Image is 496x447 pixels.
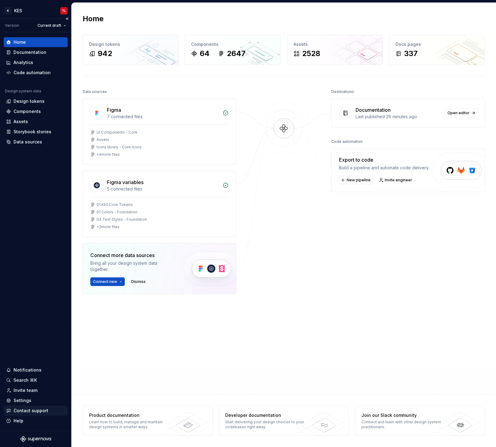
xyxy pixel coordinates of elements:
div: K [4,7,12,14]
span: Connect new [93,279,117,284]
div: Data sources [14,139,42,145]
div: Storybook stories [14,129,51,135]
button: Collapse sidebar [63,14,71,23]
div: Connect and learn with other design system practitioners. [361,420,446,429]
a: Join our Slack communityConnect and learn with other design system practitioners. [355,406,485,436]
h2: Home [83,14,104,24]
div: Documentation [356,106,391,114]
div: Figma [107,106,121,114]
div: Invite team [14,387,37,393]
div: Notifications [14,367,41,373]
a: Code automation [4,68,68,78]
div: Build a pipeline and automate code delivery. [339,165,429,171]
a: Storybook stories [4,127,68,137]
div: TL [62,8,66,13]
div: Figma variables [107,179,144,186]
div: 03 Text Styles - Foundation [96,217,147,222]
svg: Supernova Logo [20,436,51,442]
a: Home [4,37,68,47]
a: Components [4,107,68,116]
a: Figma variables5 connected files01.KES.Core.Tokens01 Colors - Foundation03 Text Styles - Foundati... [83,171,236,237]
a: Design tokens [4,96,68,106]
button: Search ⌘K [4,375,68,385]
div: Icons library - Core Icons [96,145,142,150]
div: UI Components - Core [96,130,137,135]
div: 64 [200,49,210,58]
div: Design tokens [14,98,45,104]
div: Help [14,418,23,424]
a: Components642647 [185,35,281,65]
a: Data sources [4,137,68,147]
span: Invite engineer [385,178,412,183]
div: Join our Slack community [361,412,446,418]
span: New pipeline [347,178,371,183]
div: 942 [98,49,112,58]
div: Search ⌘K [14,377,37,383]
button: Notifications [4,365,68,375]
a: Assets2528 [287,35,383,65]
a: Docs pages337 [389,35,485,65]
div: 2647 [227,49,246,58]
div: Bring all your design system data together. [90,260,173,272]
button: Help [4,416,68,426]
a: Invite engineer [377,176,415,184]
span: Dismiss [131,279,146,284]
div: KES [14,8,22,14]
div: Start delivering your design choices to your codebases right away. [225,420,310,429]
div: + 2 more files [96,224,120,229]
div: Last published 26 minutes ago [356,114,441,120]
div: Design system data [5,89,41,94]
a: Analytics [4,58,68,67]
button: KKESTL [1,4,70,17]
button: New pipeline [339,176,373,184]
a: Product documentationLearn how to build, manage and maintain design systems in smarter ways. [83,406,213,436]
div: Assets [96,137,109,142]
div: 01 Colors - Foundation [96,210,137,215]
a: Figma7 connected filesUI Components - CoreAssetsIcons library - Core Icons+4more files [83,99,236,165]
div: 01.KES.Core.Tokens [96,202,133,207]
div: Analytics [14,59,33,66]
div: Connect more data sources [90,252,173,259]
a: Invite team [4,385,68,395]
div: Docs pages [396,41,478,47]
div: Components [191,41,274,47]
a: Settings [4,396,68,405]
div: Data sources [83,87,107,96]
div: Code automation [331,137,363,146]
button: Current draft [35,21,69,30]
div: Learn how to build, manage and maintain design systems in smarter ways. [89,420,174,429]
div: 2528 [302,49,320,58]
button: Contact support [4,406,68,416]
div: Product documentation [89,412,174,418]
a: Documentation [4,47,68,57]
div: 5 connected files [107,186,219,192]
div: Home [14,39,26,45]
a: Open editor [445,109,477,117]
div: Assets [14,119,28,125]
span: Open editor [447,111,470,115]
a: Developer documentationStart delivering your design choices to your codebases right away. [219,406,349,436]
a: Assets [4,117,68,127]
div: Components [14,108,41,115]
div: Contact support [14,408,48,414]
div: Design tokens [89,41,172,47]
div: Destinations [331,87,354,96]
span: Current draft [37,23,61,28]
div: Settings [14,397,31,404]
div: Developer documentation [225,412,310,418]
div: Version [5,23,19,28]
div: Code automation [14,70,51,76]
div: Documentation [14,49,46,55]
div: 337 [404,49,418,58]
div: 7 connected files [107,114,219,120]
div: + 4 more files [96,152,120,157]
div: Export to code [339,156,429,163]
div: Assets [293,41,376,47]
button: Connect new [90,277,125,286]
button: Dismiss [128,277,148,286]
a: Design tokens942 [83,35,179,65]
